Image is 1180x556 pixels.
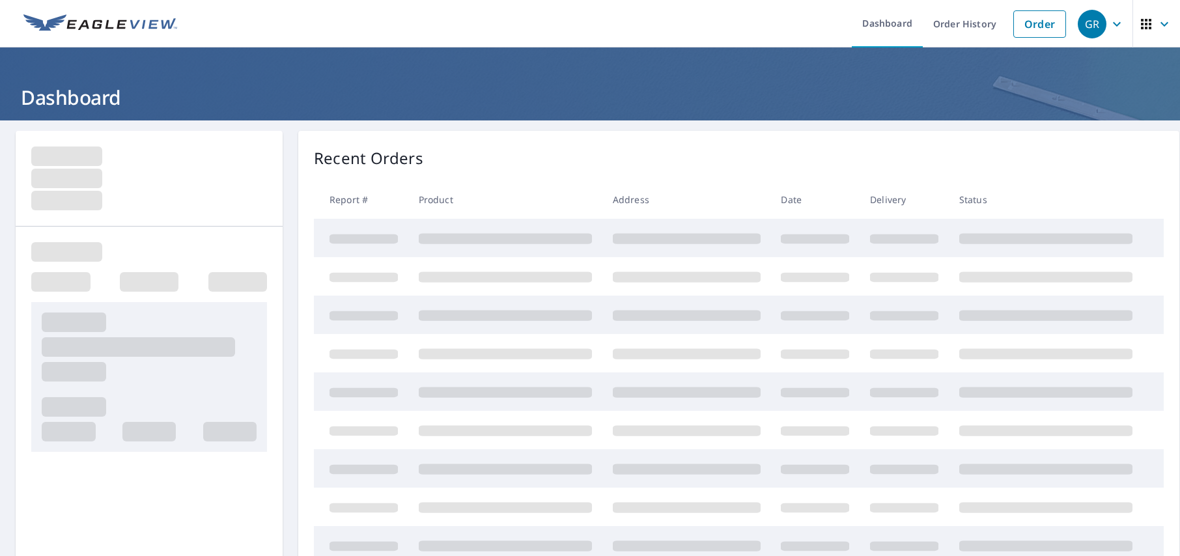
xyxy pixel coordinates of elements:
[770,180,860,219] th: Date
[23,14,177,34] img: EV Logo
[314,180,408,219] th: Report #
[1078,10,1106,38] div: GR
[1013,10,1066,38] a: Order
[408,180,602,219] th: Product
[314,146,423,170] p: Recent Orders
[16,84,1164,111] h1: Dashboard
[949,180,1143,219] th: Status
[860,180,949,219] th: Delivery
[602,180,771,219] th: Address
